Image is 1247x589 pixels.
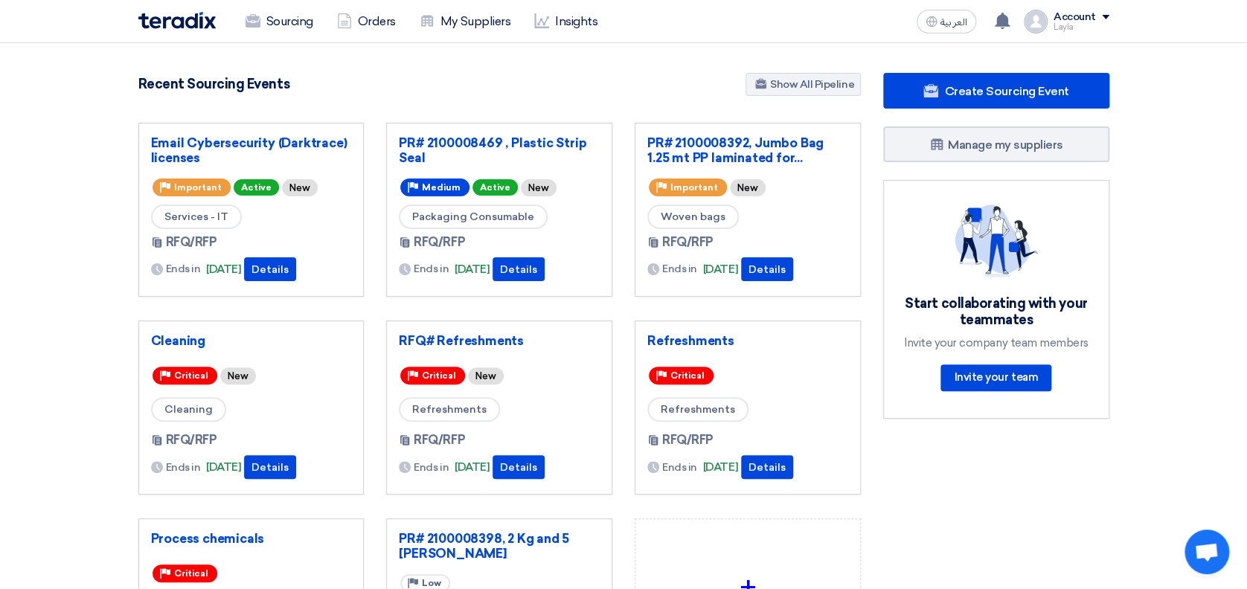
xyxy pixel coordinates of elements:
a: My Suppliers [408,5,522,38]
span: Ends in [662,460,697,475]
span: Ends in [166,261,201,277]
div: New [468,367,504,384]
div: New [521,179,557,196]
span: Important [670,182,718,193]
div: Invite your company team members [902,336,1091,350]
div: New [282,179,318,196]
span: RFQ/RFP [414,234,465,251]
span: Refreshments [647,397,748,422]
div: Open chat [1185,530,1229,574]
span: RFQ/RFP [414,431,465,449]
span: [DATE] [703,459,738,476]
span: Critical [422,370,456,381]
a: Cleaning [151,333,352,348]
span: Active [472,179,518,196]
button: Details [244,455,296,479]
a: Insights [522,5,609,38]
a: Process chemicals [151,531,352,546]
a: PR# 2100008469 , Plastic Strip Seal [399,135,600,165]
a: Sourcing [234,5,325,38]
span: Low [422,578,441,588]
a: RFQ# Refreshments [399,333,600,348]
span: Refreshments [399,397,500,422]
div: New [220,367,256,384]
a: PR# 2100008392, Jumbo Bag 1.25 mt PP laminated for... [647,135,848,165]
h4: Recent Sourcing Events [138,76,289,92]
span: [DATE] [206,459,241,476]
span: Services - IT [151,205,242,229]
span: RFQ/RFP [166,234,217,251]
span: Ends in [414,261,449,277]
img: invite_your_team.svg [955,205,1038,277]
a: Email Cybersecurity (Darktrace) licenses [151,135,352,165]
button: Details [493,257,545,281]
span: [DATE] [206,261,241,278]
span: Medium [422,182,461,193]
div: Layla [1054,23,1109,31]
span: Critical [670,370,705,381]
a: Orders [325,5,408,38]
span: Woven bags [647,205,739,229]
div: New [730,179,766,196]
button: العربية [917,10,976,33]
span: Ends in [414,460,449,475]
button: Details [244,257,296,281]
button: Details [493,455,545,479]
button: Details [741,257,793,281]
a: Refreshments [647,333,848,348]
span: Cleaning [151,397,226,422]
span: [DATE] [455,459,490,476]
span: Ends in [662,261,697,277]
span: Create Sourcing Event [944,84,1068,98]
span: Active [234,179,279,196]
img: profile_test.png [1024,10,1048,33]
div: Start collaborating with your teammates [902,295,1091,329]
img: Teradix logo [138,12,216,29]
a: Show All Pipeline [746,73,861,96]
div: Account [1054,11,1096,24]
span: [DATE] [703,261,738,278]
span: Critical [174,568,208,579]
button: Details [741,455,793,479]
span: Ends in [166,460,201,475]
span: [DATE] [455,261,490,278]
span: العربية [940,17,967,28]
span: RFQ/RFP [662,431,714,449]
a: Manage my suppliers [883,126,1109,162]
a: PR# 2100008398, 2 Kg and 5 [PERSON_NAME] [399,531,600,561]
span: RFQ/RFP [662,234,714,251]
span: Important [174,182,222,193]
span: Critical [174,370,208,381]
span: RFQ/RFP [166,431,217,449]
span: Packaging Consumable [399,205,548,229]
a: Invite your team [940,364,1051,391]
